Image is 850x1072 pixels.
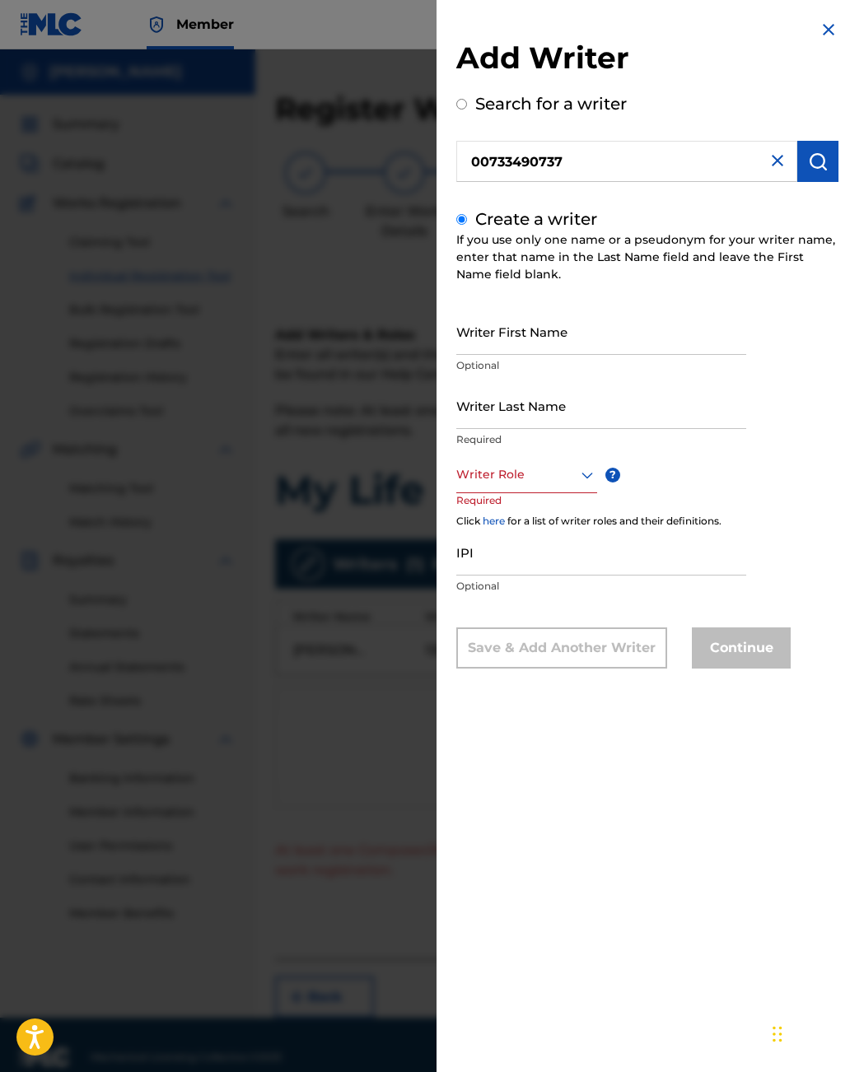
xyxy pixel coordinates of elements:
[176,15,234,34] span: Member
[456,358,746,373] p: Optional
[808,151,828,171] img: Search Works
[605,468,620,482] span: ?
[475,209,597,229] label: Create a writer
[20,12,83,36] img: MLC Logo
[773,1009,782,1059] div: Drag
[147,15,166,35] img: Top Rightsholder
[456,514,838,529] div: Click for a list of writer roles and their definitions.
[475,94,627,114] label: Search for a writer
[456,579,746,594] p: Optional
[456,141,797,182] input: Search writer's name or IPI Number
[483,515,505,527] a: here
[768,151,787,170] img: close
[768,993,850,1072] iframe: Chat Widget
[456,493,519,530] p: Required
[456,40,838,82] h2: Add Writer
[804,748,850,884] iframe: Resource Center
[456,432,746,447] p: Required
[456,231,838,283] div: If you use only one name or a pseudonym for your writer name, enter that name in the Last Name fi...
